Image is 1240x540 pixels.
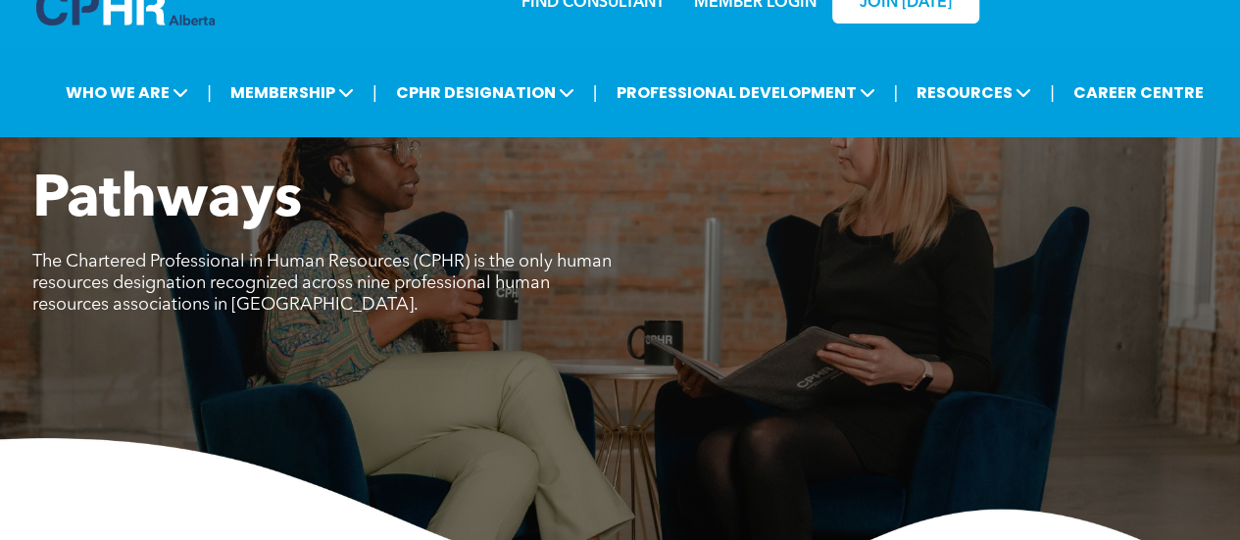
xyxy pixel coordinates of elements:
[390,74,580,111] span: CPHR DESIGNATION
[911,74,1037,111] span: RESOURCES
[60,74,194,111] span: WHO WE ARE
[207,73,212,113] li: |
[32,253,612,314] span: The Chartered Professional in Human Resources (CPHR) is the only human resources designation reco...
[893,73,898,113] li: |
[372,73,377,113] li: |
[610,74,880,111] span: PROFESSIONAL DEVELOPMENT
[1067,74,1210,111] a: CAREER CENTRE
[593,73,598,113] li: |
[224,74,360,111] span: MEMBERSHIP
[1050,73,1055,113] li: |
[32,172,302,230] span: Pathways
